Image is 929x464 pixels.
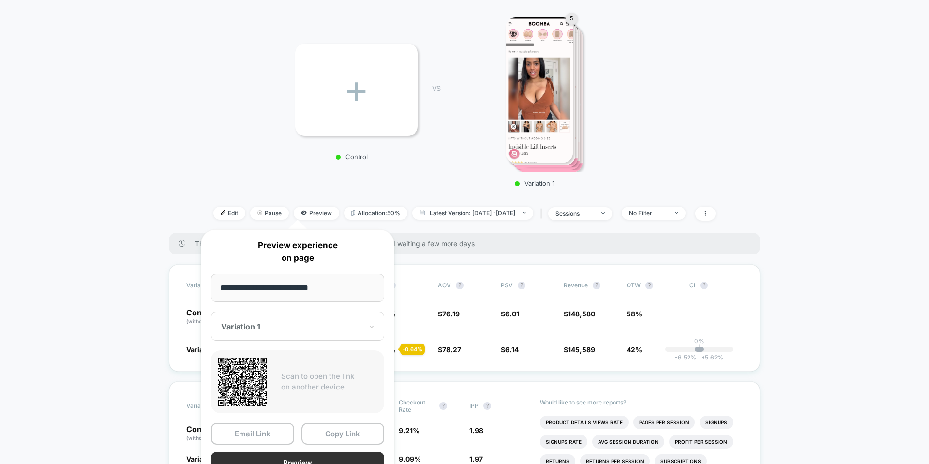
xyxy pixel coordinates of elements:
span: Variation [186,282,240,289]
li: Pages Per Session [633,416,695,429]
span: Latest Version: [DATE] - [DATE] [412,207,533,220]
span: IPP [469,402,479,409]
p: Preview experience on page [211,239,384,264]
span: 42% [627,345,642,354]
span: 148,580 [568,310,595,318]
span: (without changes) [186,318,230,324]
button: ? [483,402,491,410]
span: 145,589 [568,345,595,354]
img: rebalance [351,210,355,216]
span: + [701,354,705,361]
span: Preview [294,207,339,220]
li: Product Details Views Rate [540,416,629,429]
p: Control [186,425,247,442]
button: ? [439,402,447,410]
li: Avg Session Duration [592,435,664,449]
span: OTW [627,282,680,289]
img: edit [221,210,225,215]
span: Allocation: 50% [344,207,407,220]
p: | [698,344,700,352]
li: Profit Per Session [669,435,733,449]
span: -6.52 % [675,354,696,361]
span: Variation 1 [186,345,221,354]
li: Signups [700,416,733,429]
span: --- [689,311,743,325]
button: ? [700,282,708,289]
span: 78.27 [442,345,461,354]
p: Control [186,309,240,325]
span: 6.01 [505,310,519,318]
span: Checkout Rate [399,399,435,413]
span: Revenue [564,282,588,289]
span: Variation 1 [186,455,221,463]
p: Control [290,153,413,161]
div: No Filter [629,210,668,217]
span: (without changes) [186,435,230,441]
span: VS [432,84,440,92]
span: $ [564,345,595,354]
span: 9.09 % [399,455,421,463]
button: ? [645,282,653,289]
span: 1.97 [469,455,483,463]
button: Email Link [211,423,294,445]
button: ? [593,282,600,289]
img: Variation 1 main [506,17,573,163]
img: end [257,210,262,215]
span: $ [501,310,519,318]
p: 0% [694,337,704,344]
p: Would like to see more reports? [540,399,743,406]
span: Pause [250,207,289,220]
div: + [295,44,418,136]
span: Edit [213,207,245,220]
button: ? [456,282,464,289]
span: AOV [438,282,451,289]
span: 6.14 [505,345,519,354]
span: $ [564,310,595,318]
span: $ [501,345,519,354]
p: Variation 1 [450,180,619,187]
span: 5.62 % [696,354,723,361]
li: Signups Rate [540,435,587,449]
span: PSV [501,282,513,289]
span: 58% [627,310,642,318]
span: $ [438,345,461,354]
img: end [523,212,526,214]
div: sessions [555,210,594,217]
p: Scan to open the link on another device [281,371,377,393]
span: 76.19 [442,310,460,318]
img: calendar [420,210,425,215]
span: | [538,207,548,221]
img: end [675,212,678,214]
button: ? [518,282,525,289]
img: end [601,212,605,214]
div: - 0.64 % [400,344,425,355]
span: 9.21 % [399,426,420,434]
span: 1.98 [469,426,483,434]
div: 5 [566,13,578,25]
span: There are still no statistically significant results. We recommend waiting a few more days [195,239,741,248]
span: CI [689,282,743,289]
span: Variation [186,399,240,413]
span: $ [438,310,460,318]
button: Copy Link [301,423,385,445]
